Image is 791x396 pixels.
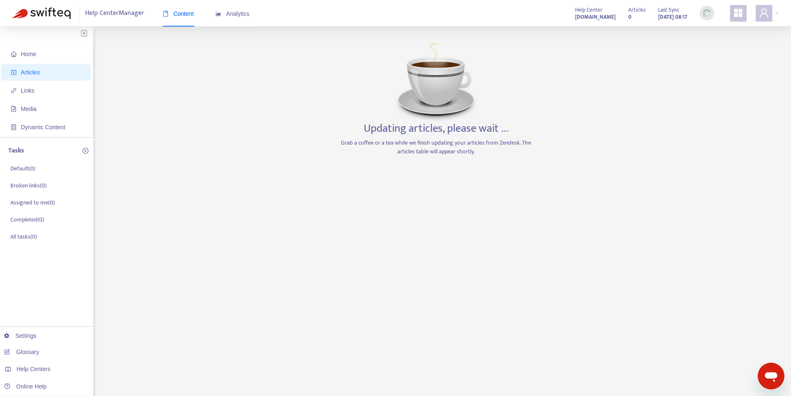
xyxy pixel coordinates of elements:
strong: [DATE] 08:17 [658,12,687,22]
a: Online Help [4,383,47,390]
strong: 0 [628,12,632,22]
span: book [163,11,169,17]
p: Assigned to me ( 0 ) [10,198,55,207]
a: Settings [4,332,37,339]
span: account-book [11,69,17,75]
span: file-image [11,106,17,112]
img: Swifteq [12,7,71,19]
a: Glossary [4,349,39,355]
a: [DOMAIN_NAME] [575,12,616,22]
h3: Updating articles, please wait ... [364,122,509,135]
span: appstore [733,8,743,18]
span: Analytics [216,10,250,17]
p: Tasks [8,146,24,156]
span: Media [21,106,37,112]
p: All tasks ( 0 ) [10,232,37,241]
span: Articles [21,69,40,76]
span: Dynamic Content [21,124,65,130]
span: Links [21,87,34,94]
span: home [11,51,17,57]
span: Help Center Manager [85,5,144,21]
p: Completed ( 0 ) [10,215,44,224]
span: Content [163,10,194,17]
span: Articles [628,5,646,15]
span: Home [21,51,36,57]
img: sync_loading.0b5143dde30e3a21642e.gif [702,8,712,18]
span: Help Centers [17,366,51,372]
span: Help Center [575,5,602,15]
img: Coffee image [394,39,478,122]
p: Broken links ( 0 ) [10,181,47,190]
span: area-chart [216,11,221,17]
span: user [759,8,769,18]
p: Grab a coffee or a tea while we finish updating your articles from Zendesk. The articles table wi... [338,138,534,156]
p: Default ( 0 ) [10,164,35,173]
span: link [11,88,17,93]
span: container [11,124,17,130]
iframe: Button to launch messaging window [758,363,784,389]
span: plus-circle [83,148,88,154]
span: Last Sync [658,5,679,15]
